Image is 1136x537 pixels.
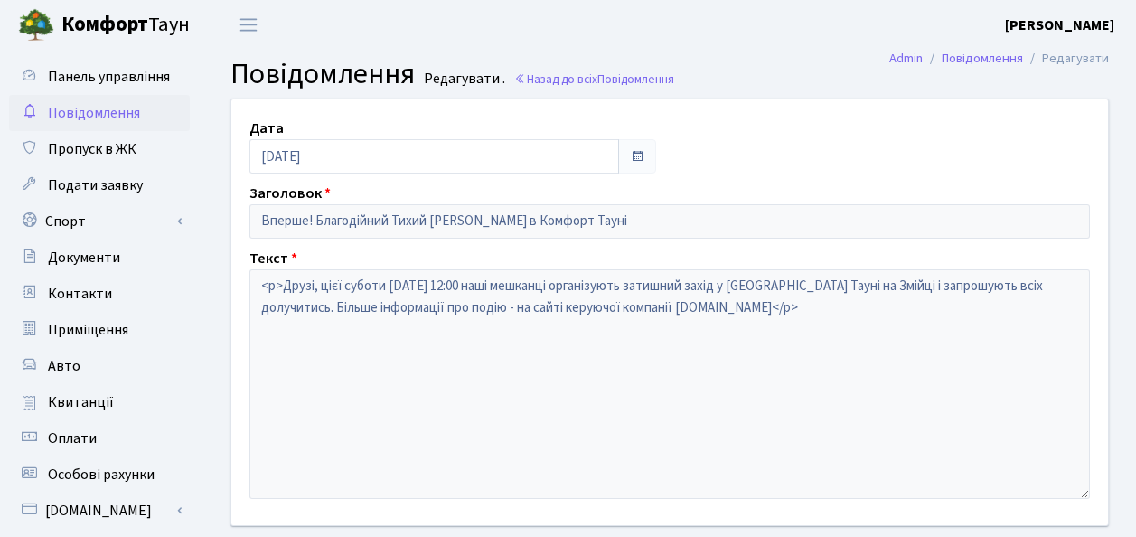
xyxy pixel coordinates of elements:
[9,493,190,529] a: [DOMAIN_NAME]
[48,392,114,412] span: Квитанції
[249,248,297,269] label: Текст
[48,175,143,195] span: Подати заявку
[18,7,54,43] img: logo.png
[9,95,190,131] a: Повідомлення
[1005,14,1114,36] a: [PERSON_NAME]
[48,356,80,376] span: Авто
[889,49,923,68] a: Admin
[61,10,148,39] b: Комфорт
[9,384,190,420] a: Квитанції
[249,269,1090,499] textarea: <p>Друзі, цієї суботи [DATE] 12:00 наші мешканці організують затишний захід у [GEOGRAPHIC_DATA] Т...
[48,103,140,123] span: Повідомлення
[1005,15,1114,35] b: [PERSON_NAME]
[48,284,112,304] span: Контакти
[48,320,128,340] span: Приміщення
[1023,49,1109,69] li: Редагувати
[9,348,190,384] a: Авто
[942,49,1023,68] a: Повідомлення
[48,248,120,268] span: Документи
[9,240,190,276] a: Документи
[9,167,190,203] a: Подати заявку
[61,10,190,41] span: Таун
[230,53,415,95] span: Повідомлення
[597,71,674,88] span: Повідомлення
[9,131,190,167] a: Пропуск в ЖК
[48,429,97,448] span: Оплати
[862,40,1136,78] nav: breadcrumb
[9,312,190,348] a: Приміщення
[514,71,674,88] a: Назад до всіхПовідомлення
[226,10,271,40] button: Переключити навігацію
[9,203,190,240] a: Спорт
[249,118,284,139] label: Дата
[9,457,190,493] a: Особові рахунки
[9,420,190,457] a: Оплати
[9,276,190,312] a: Контакти
[9,59,190,95] a: Панель управління
[48,465,155,485] span: Особові рахунки
[249,183,331,204] label: Заголовок
[420,71,505,88] small: Редагувати .
[48,67,170,87] span: Панель управління
[48,139,136,159] span: Пропуск в ЖК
